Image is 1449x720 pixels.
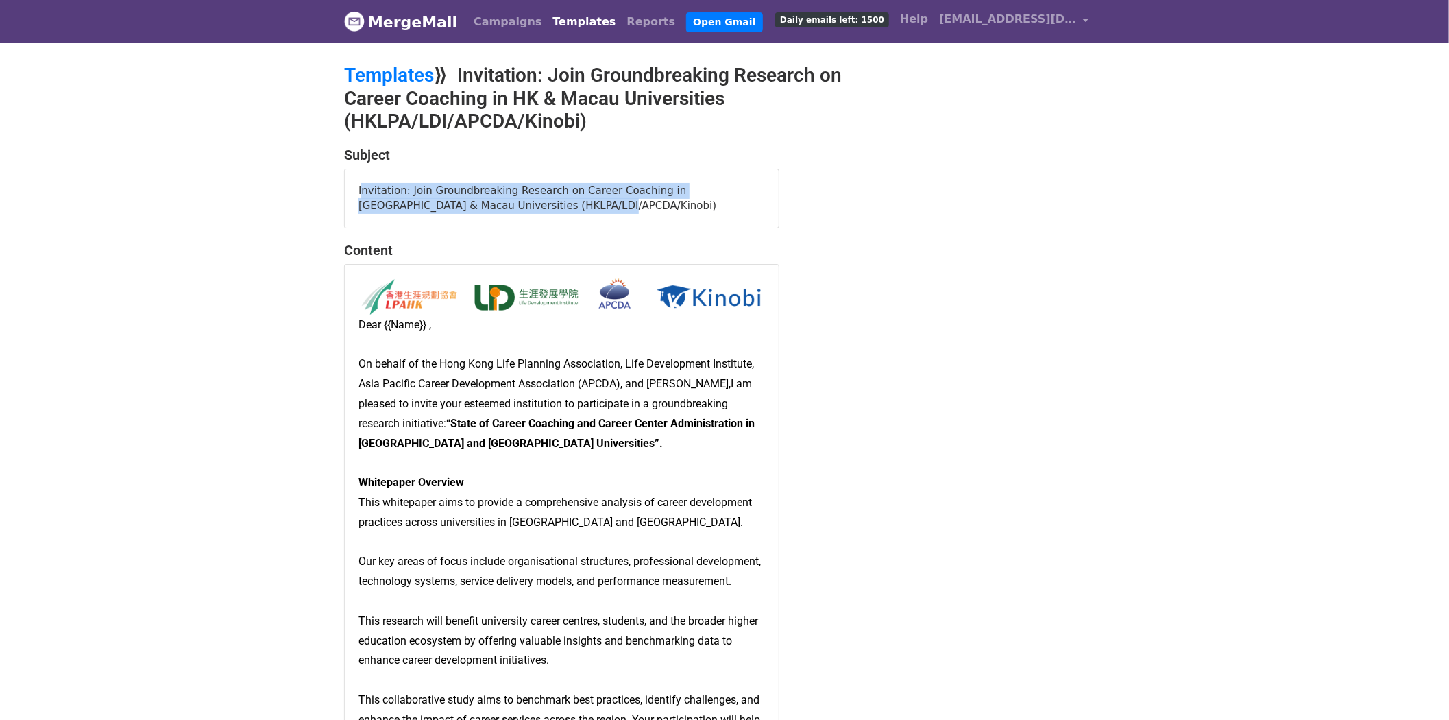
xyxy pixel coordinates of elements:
[770,5,894,33] a: Daily emails left: 1500
[358,377,755,430] span: I am pleased to invite your esteemed institution to participate in a groundbreaking research init...
[775,12,889,27] span: Daily emails left: 1500
[547,8,621,36] a: Templates
[344,64,434,86] a: Templates
[344,242,779,259] h4: Content
[1380,654,1449,720] div: 聊天小工具
[344,64,844,133] h2: ⟫ Invitation: Join Groundbreaking Research on Career Coaching in HK & Macau Universities (HKLPA/L...
[939,11,1076,27] span: [EMAIL_ADDRESS][DOMAIN_NAME]
[358,614,761,667] span: This research will benefit university career centres, students, and the broader higher education ...
[358,357,757,390] span: On behalf of the Hong Kong Life Planning Association, Life Development Institute, Asia Pacific Ca...
[358,476,464,489] span: Whitepaper Overview
[934,5,1094,38] a: [EMAIL_ADDRESS][DOMAIN_NAME]
[358,318,431,331] span: Dear {{Name}} ,
[344,147,779,163] h4: Subject
[686,12,762,32] a: Open Gmail
[358,496,755,529] span: This whitepaper aims to provide a comprehensive analysis of career development practices across u...
[622,8,681,36] a: Reports
[1380,654,1449,720] iframe: Chat Widget
[344,11,365,32] img: MergeMail logo
[358,278,765,315] img: LDI%20LOGO+%E5%8D%B0%E7%AB%A0+%E7%A4%BE%E4%BA%A4%E5%AA%92%E9%AB%94Banner%20(18062025%E6%9B%B4%E6%...
[345,169,779,228] div: Invitation: Join Groundbreaking Research on Career Coaching in [GEOGRAPHIC_DATA] & Macau Universi...
[894,5,934,33] a: Help
[358,555,764,588] span: Our key areas of focus include organisational structures, professional development, technology sy...
[468,8,547,36] a: Campaigns
[344,8,457,36] a: MergeMail
[358,417,757,450] span: “State of Career Coaching and Career Center Administration in [GEOGRAPHIC_DATA] and [GEOGRAPHIC_D...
